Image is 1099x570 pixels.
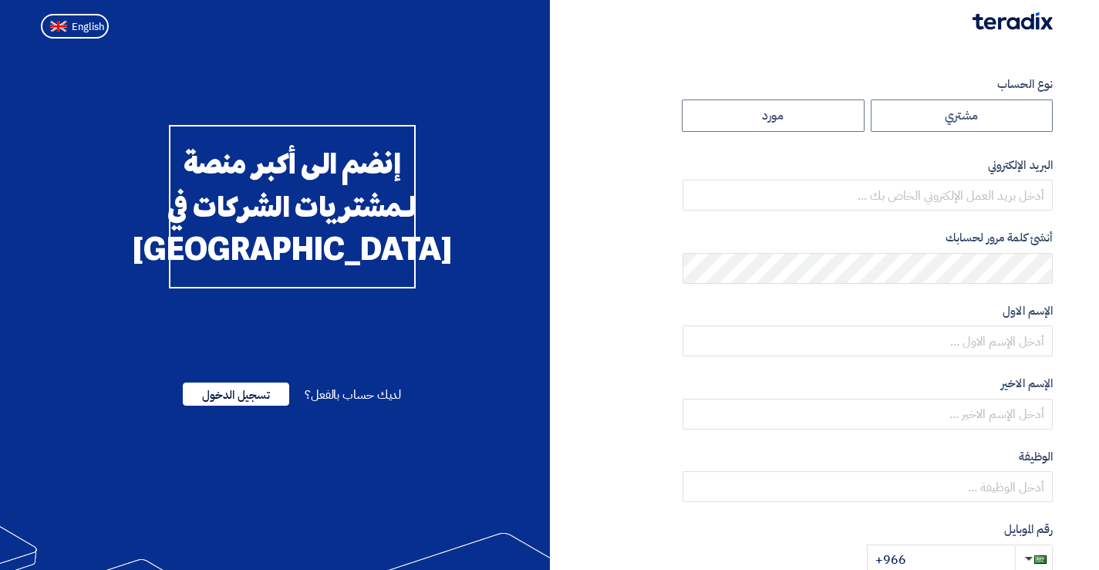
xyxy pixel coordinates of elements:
[41,14,109,39] button: English
[683,471,1053,502] input: أدخل الوظيفة ...
[683,76,1053,93] label: نوع الحساب
[683,521,1053,538] label: رقم الموبايل
[683,180,1053,211] input: أدخل بريد العمل الإلكتروني الخاص بك ...
[169,125,416,288] div: إنضم الى أكبر منصة لـمشتريات الشركات في [GEOGRAPHIC_DATA]
[183,383,289,406] span: تسجيل الدخول
[683,302,1053,320] label: الإسم الاول
[683,157,1053,174] label: البريد الإلكتروني
[50,21,67,32] img: en-US.png
[683,375,1053,393] label: الإسم الاخير
[683,448,1053,466] label: الوظيفة
[973,12,1053,30] img: Teradix logo
[683,229,1053,247] label: أنشئ كلمة مرور لحسابك
[683,399,1053,430] input: أدخل الإسم الاخير ...
[682,99,865,132] label: مورد
[683,325,1053,356] input: أدخل الإسم الاول ...
[871,99,1053,132] label: مشتري
[183,386,289,404] a: تسجيل الدخول
[305,386,401,404] span: لديك حساب بالفعل؟
[72,22,104,32] span: English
